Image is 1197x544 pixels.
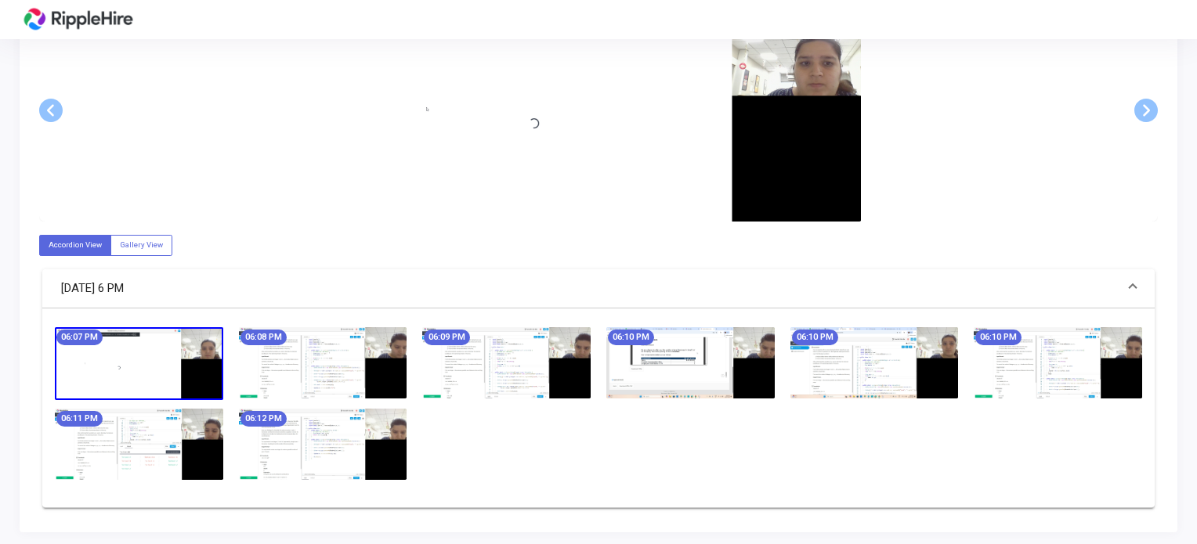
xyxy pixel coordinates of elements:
img: screenshot-1758285717461.jpeg [55,409,223,480]
img: screenshot-1758285657466.jpeg [974,327,1142,398]
label: Gallery View [110,235,172,256]
img: screenshot-1758285777460.jpeg [239,409,407,480]
mat-panel-title: [DATE] 6 PM [61,279,1117,297]
img: screenshot-1758285537468.jpeg [239,327,407,398]
mat-chip: 06:08 PM [240,330,287,345]
mat-chip: 06:09 PM [424,330,470,345]
mat-chip: 06:10 PM [975,330,1022,345]
mat-chip: 06:10 PM [608,330,654,345]
mat-chip: 06:10 PM [792,330,838,345]
mat-expansion-panel-header: [DATE] 6 PM [42,269,1155,308]
label: Accordion View [39,235,111,256]
img: screenshot-1758285477440.jpeg [55,327,223,400]
mat-chip: 06:12 PM [240,411,287,427]
img: screenshot-1758285597463.jpeg [422,327,591,398]
img: logo [20,4,137,35]
img: screenshot-1758285610509.jpeg [606,327,775,398]
img: screenshot-1758285614718.jpeg [790,327,959,398]
div: [DATE] 6 PM [42,308,1155,507]
mat-chip: 06:11 PM [56,411,103,427]
mat-chip: 06:07 PM [56,330,103,345]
